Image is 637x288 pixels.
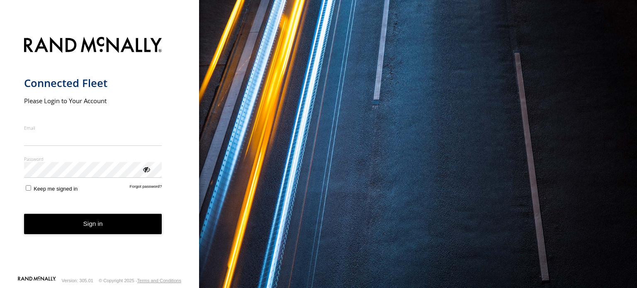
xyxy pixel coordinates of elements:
label: Email [24,125,162,131]
input: Keep me signed in [26,185,31,191]
a: Forgot password? [130,184,162,192]
img: Rand McNally [24,35,162,56]
span: Keep me signed in [34,186,78,192]
label: Password [24,156,162,162]
div: ViewPassword [142,165,150,173]
h1: Connected Fleet [24,76,162,90]
div: © Copyright 2025 - [99,278,181,283]
a: Terms and Conditions [137,278,181,283]
form: main [24,32,175,276]
h2: Please Login to Your Account [24,97,162,105]
div: Version: 305.01 [62,278,93,283]
button: Sign in [24,214,162,234]
a: Visit our Website [18,276,56,285]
